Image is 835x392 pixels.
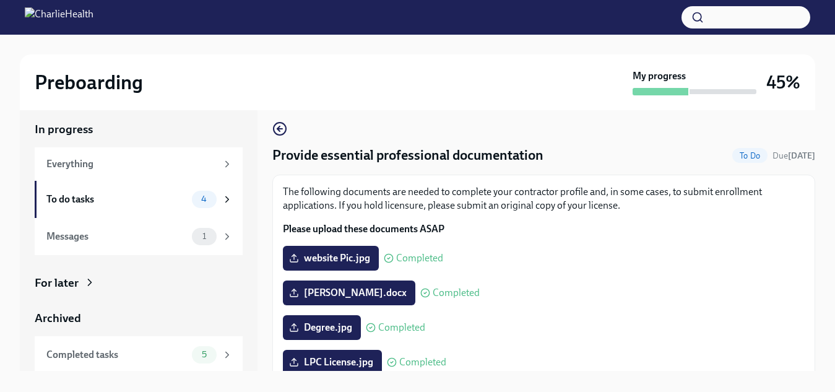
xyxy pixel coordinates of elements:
[35,275,243,291] a: For later
[46,230,187,243] div: Messages
[772,150,815,162] span: September 23rd, 2025 09:00
[283,281,415,305] label: [PERSON_NAME].docx
[283,185,805,212] p: The following documents are needed to complete your contractor profile and, in some cases, to sub...
[35,218,243,255] a: Messages1
[25,7,93,27] img: CharlieHealth
[35,181,243,218] a: To do tasks4
[283,350,382,375] label: LPC License.jpg
[35,147,243,181] a: Everything
[772,150,815,161] span: Due
[35,336,243,373] a: Completed tasks5
[46,157,217,171] div: Everything
[292,252,370,264] span: website Pic.jpg
[283,315,361,340] label: Degree.jpg
[35,275,79,291] div: For later
[272,146,543,165] h4: Provide essential professional documentation
[433,288,480,298] span: Completed
[292,287,407,299] span: [PERSON_NAME].docx
[732,151,768,160] span: To Do
[35,70,143,95] h2: Preboarding
[633,69,686,83] strong: My progress
[292,356,373,368] span: LPC License.jpg
[194,194,214,204] span: 4
[283,246,379,271] label: website Pic.jpg
[35,121,243,137] a: In progress
[292,321,352,334] span: Degree.jpg
[399,357,446,367] span: Completed
[283,223,444,235] strong: Please upload these documents ASAP
[396,253,443,263] span: Completed
[194,350,214,359] span: 5
[35,310,243,326] a: Archived
[46,193,187,206] div: To do tasks
[46,348,187,362] div: Completed tasks
[788,150,815,161] strong: [DATE]
[195,232,214,241] span: 1
[378,323,425,333] span: Completed
[766,71,800,94] h3: 45%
